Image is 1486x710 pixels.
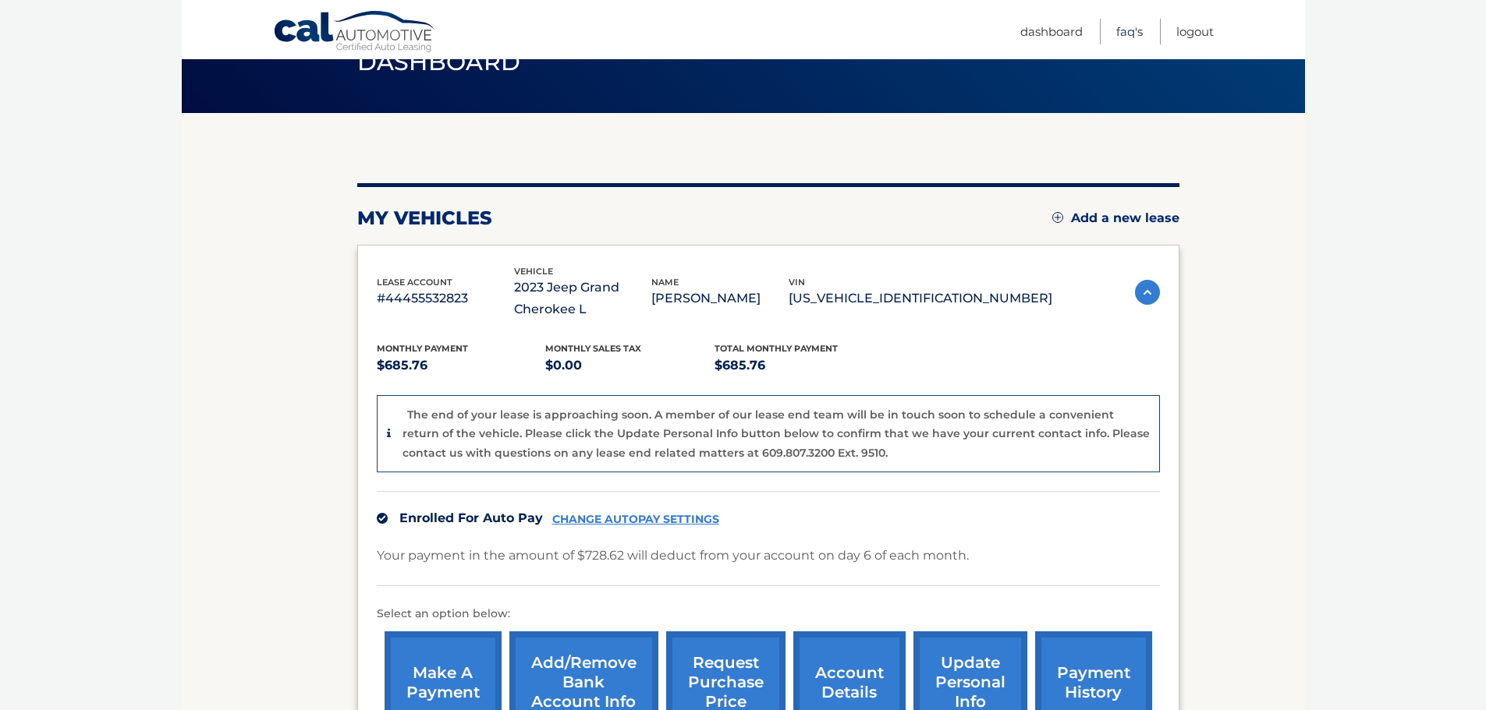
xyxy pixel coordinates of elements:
[357,207,492,230] h2: my vehicles
[273,10,437,55] a: Cal Automotive
[1052,212,1063,223] img: add.svg
[377,288,514,309] p: #44455532823
[377,545,969,567] p: Your payment in the amount of $728.62 will deduct from your account on day 6 of each month.
[357,48,521,76] span: Dashboard
[651,277,679,288] span: name
[514,266,553,277] span: vehicle
[1116,19,1143,44] a: FAQ's
[715,343,838,354] span: Total Monthly Payment
[651,288,789,309] p: [PERSON_NAME]
[789,288,1052,309] p: [US_VEHICLE_IDENTIFICATION_NUMBER]
[545,355,715,376] p: $0.00
[789,277,805,288] span: vin
[377,277,452,288] span: lease account
[514,277,651,320] p: 2023 Jeep Grand Cherokee L
[403,408,1150,460] p: The end of your lease is approaching soon. A member of our lease end team will be in touch soon t...
[377,355,546,376] p: $685.76
[1176,19,1214,44] a: Logout
[399,510,543,525] span: Enrolled For Auto Pay
[715,355,884,376] p: $685.76
[377,605,1160,623] p: Select an option below:
[1135,280,1160,305] img: accordion-active.svg
[377,513,388,524] img: check.svg
[1052,210,1179,226] a: Add a new lease
[1020,19,1083,44] a: Dashboard
[545,343,641,354] span: Monthly sales Tax
[552,513,719,526] a: CHANGE AUTOPAY SETTINGS
[377,343,468,354] span: Monthly Payment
